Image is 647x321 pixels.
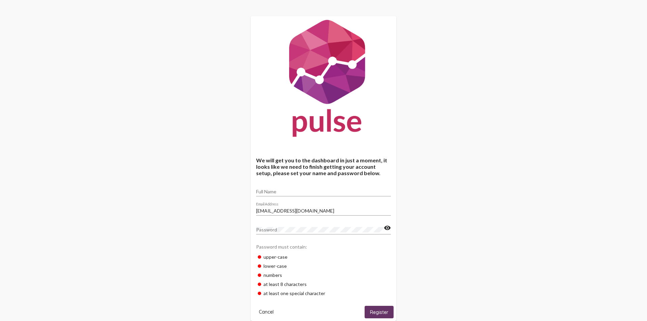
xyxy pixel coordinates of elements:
span: Cancel [259,309,274,315]
h4: We will get you to the dashboard in just a moment, it looks like we need to finish getting your a... [256,157,391,176]
div: lower-case [256,261,391,270]
button: Register [365,306,394,318]
mat-icon: visibility [384,224,391,232]
span: Register [370,309,388,315]
div: upper-case [256,252,391,261]
div: Password must contain: [256,240,391,252]
div: at least 8 characters [256,280,391,289]
img: Pulse For Good Logo [251,16,396,143]
div: at least one special character [256,289,391,298]
button: Cancel [253,306,279,318]
div: numbers [256,270,391,280]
